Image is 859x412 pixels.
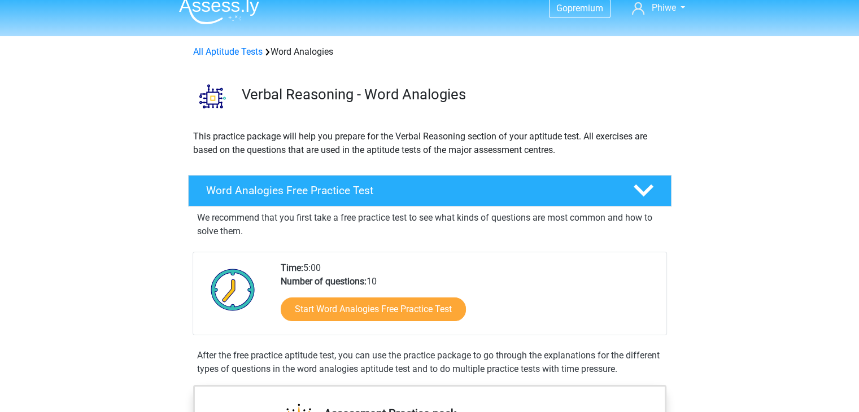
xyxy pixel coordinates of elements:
p: We recommend that you first take a free practice test to see what kinds of questions are most com... [197,211,662,238]
div: 5:00 10 [272,261,666,335]
span: Go [556,3,568,14]
b: Time: [281,262,303,273]
img: Clock [204,261,261,318]
h4: Word Analogies Free Practice Test [206,184,615,197]
a: Gopremium [550,1,610,16]
a: Word Analogies Free Practice Test [184,175,676,207]
div: Word Analogies [189,45,671,59]
img: word analogies [189,72,237,120]
b: Number of questions: [281,276,367,287]
span: Phiwe [651,2,675,13]
a: All Aptitude Tests [193,46,263,57]
div: After the free practice aptitude test, you can use the practice package to go through the explana... [193,349,667,376]
span: premium [568,3,603,14]
p: This practice package will help you prepare for the Verbal Reasoning section of your aptitude tes... [193,130,666,157]
a: Start Word Analogies Free Practice Test [281,297,466,321]
a: Phiwe [627,1,689,15]
h3: Verbal Reasoning - Word Analogies [242,86,662,103]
